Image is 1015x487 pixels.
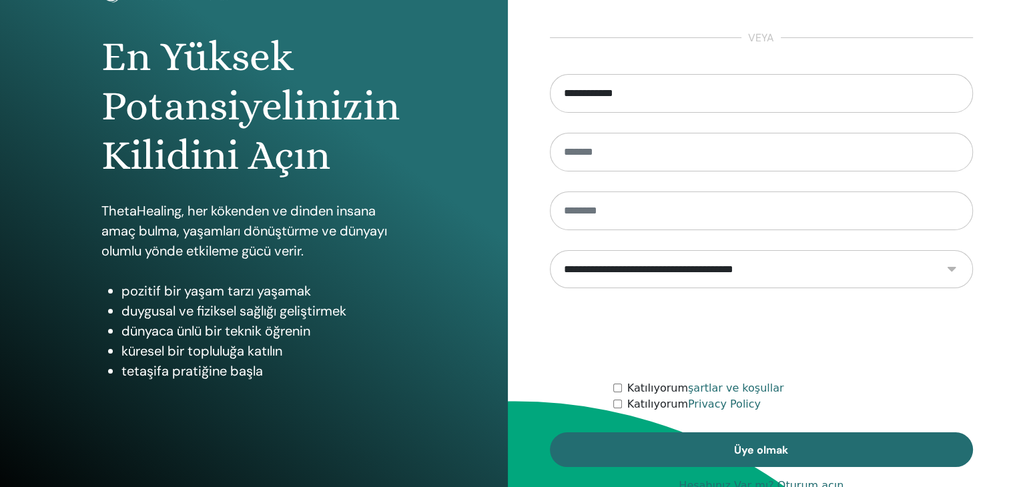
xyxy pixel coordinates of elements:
a: Privacy Policy [688,398,761,410]
label: Katılıyorum [627,396,761,412]
p: ThetaHealing, her kökenden ve dinden insana amaç bulma, yaşamları dönüştürme ve dünyayı olumlu yö... [101,201,406,261]
li: pozitif bir yaşam tarzı yaşamak [121,281,406,301]
h1: En Yüksek Potansiyelinizin Kilidini Açın [101,32,406,181]
iframe: reCAPTCHA [660,308,863,360]
button: Üye olmak [550,432,974,467]
li: küresel bir topluluğa katılın [121,341,406,361]
span: Üye olmak [734,443,788,457]
a: şartlar ve koşullar [688,382,784,394]
li: dünyaca ünlü bir teknik öğrenin [121,321,406,341]
span: veya [741,30,781,46]
li: duygusal ve fiziksel sağlığı geliştirmek [121,301,406,321]
li: tetaşifa pratiğine başla [121,361,406,381]
label: Katılıyorum [627,380,784,396]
